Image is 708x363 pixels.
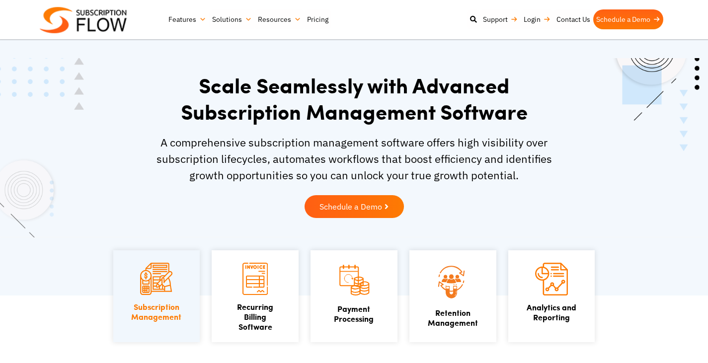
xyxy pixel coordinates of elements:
a: Solutions [209,9,255,29]
a: Pricing [304,9,331,29]
a: Resources [255,9,304,29]
img: Subscriptionflow [40,7,127,33]
a: Contact Us [553,9,593,29]
a: Login [521,9,553,29]
a: PaymentProcessing [334,303,374,324]
img: Subscription Management icon [140,263,172,295]
img: Analytics and Reporting icon [535,263,568,295]
p: A comprehensive subscription management software offers high visibility over subscription lifecyc... [148,134,560,183]
img: Payment Processing icon [338,263,370,297]
a: Schedule a Demo [593,9,663,29]
a: Schedule a Demo [305,195,404,218]
h1: Scale Seamlessly with Advanced Subscription Management Software [148,72,560,124]
img: Recurring Billing Software icon [242,263,268,295]
img: Retention Management icon [424,263,481,300]
a: Analytics andReporting [527,301,576,323]
span: Schedule a Demo [319,203,382,211]
a: SubscriptionManagement [131,301,181,322]
a: Retention Management [428,307,478,328]
a: Recurring Billing Software [237,301,273,332]
a: Support [480,9,521,29]
a: Features [165,9,209,29]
